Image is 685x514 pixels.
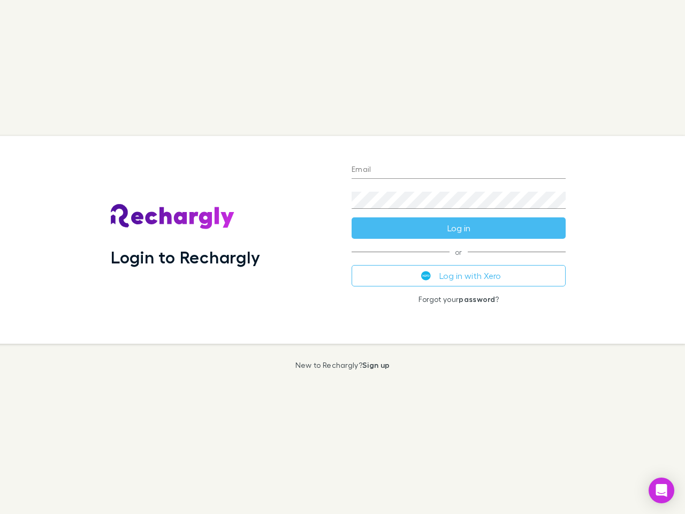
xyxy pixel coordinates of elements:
div: Open Intercom Messenger [649,478,674,503]
img: Rechargly's Logo [111,204,235,230]
button: Log in [352,217,566,239]
a: password [459,294,495,304]
a: Sign up [362,360,390,369]
img: Xero's logo [421,271,431,281]
p: New to Rechargly? [295,361,390,369]
p: Forgot your ? [352,295,566,304]
button: Log in with Xero [352,265,566,286]
h1: Login to Rechargly [111,247,260,267]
